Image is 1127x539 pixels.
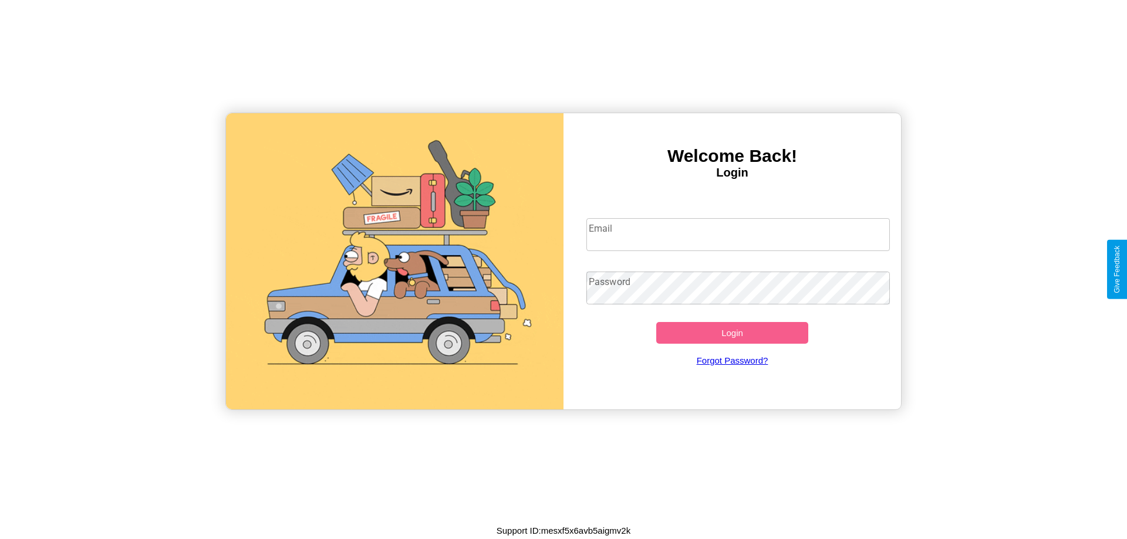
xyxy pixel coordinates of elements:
[656,322,808,344] button: Login
[497,523,630,538] p: Support ID: mesxf5x6avb5aigmv2k
[1113,246,1121,293] div: Give Feedback
[226,113,563,409] img: gif
[563,146,901,166] h3: Welcome Back!
[563,166,901,179] h4: Login
[581,344,885,377] a: Forgot Password?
